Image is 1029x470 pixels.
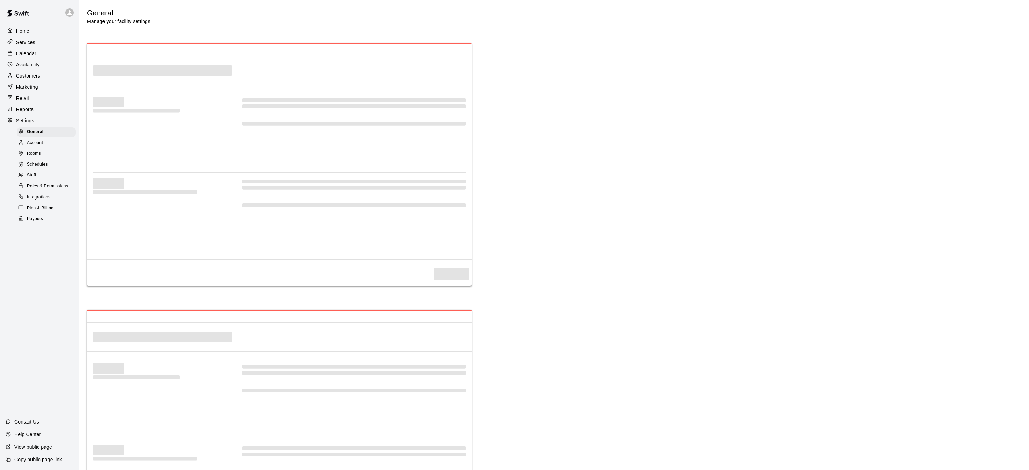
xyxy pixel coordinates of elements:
p: Reports [16,106,34,113]
p: Marketing [16,84,38,91]
a: Settings [6,115,73,126]
div: Roles & Permissions [17,181,76,191]
p: Help Center [14,431,41,438]
a: Marketing [6,82,73,92]
div: Plan & Billing [17,203,76,213]
p: Retail [16,95,29,102]
a: Services [6,37,73,48]
span: Plan & Billing [27,205,53,212]
p: Calendar [16,50,36,57]
p: Contact Us [14,418,39,425]
a: Calendar [6,48,73,59]
span: General [27,129,44,136]
p: Home [16,28,29,35]
div: Schedules [17,160,76,169]
a: Staff [17,170,79,181]
p: Availability [16,61,40,68]
p: Services [16,39,35,46]
a: Retail [6,93,73,103]
div: Account [17,138,76,148]
div: General [17,127,76,137]
span: Account [27,139,43,146]
a: Plan & Billing [17,203,79,214]
a: Roles & Permissions [17,181,79,192]
a: Account [17,137,79,148]
a: Integrations [17,192,79,203]
p: Settings [16,117,34,124]
div: Payouts [17,214,76,224]
span: Staff [27,172,36,179]
p: Customers [16,72,40,79]
span: Integrations [27,194,51,201]
a: Customers [6,71,73,81]
a: General [17,126,79,137]
a: Payouts [17,214,79,224]
p: View public page [14,443,52,450]
a: Availability [6,59,73,70]
div: Staff [17,171,76,180]
h5: General [87,8,152,18]
div: Integrations [17,193,76,202]
div: Rooms [17,149,76,159]
span: Rooms [27,150,41,157]
span: Payouts [27,216,43,223]
a: Schedules [17,159,79,170]
a: Home [6,26,73,36]
p: Copy public page link [14,456,62,463]
a: Reports [6,104,73,115]
p: Manage your facility settings. [87,18,152,25]
span: Roles & Permissions [27,183,68,190]
a: Rooms [17,149,79,159]
span: Schedules [27,161,48,168]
